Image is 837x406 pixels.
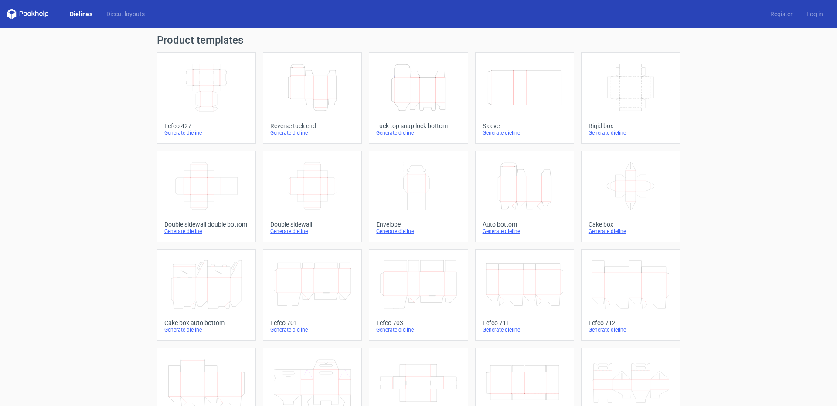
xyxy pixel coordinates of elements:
div: Generate dieline [164,326,248,333]
a: Auto bottomGenerate dieline [475,151,574,242]
a: SleeveGenerate dieline [475,52,574,144]
div: Sleeve [483,122,567,129]
a: Cake boxGenerate dieline [581,151,680,242]
div: Fefco 703 [376,319,460,326]
a: Double sidewallGenerate dieline [263,151,362,242]
div: Rigid box [589,122,673,129]
div: Generate dieline [164,129,248,136]
a: Register [763,10,800,18]
div: Cake box [589,221,673,228]
div: Reverse tuck end [270,122,354,129]
div: Tuck top snap lock bottom [376,122,460,129]
a: Fefco 712Generate dieline [581,249,680,341]
a: Diecut layouts [99,10,152,18]
div: Auto bottom [483,221,567,228]
div: Double sidewall [270,221,354,228]
a: Fefco 701Generate dieline [263,249,362,341]
a: Fefco 427Generate dieline [157,52,256,144]
div: Fefco 701 [270,319,354,326]
a: Fefco 703Generate dieline [369,249,468,341]
a: Fefco 711Generate dieline [475,249,574,341]
div: Generate dieline [589,326,673,333]
div: Generate dieline [164,228,248,235]
a: EnvelopeGenerate dieline [369,151,468,242]
div: Cake box auto bottom [164,319,248,326]
div: Generate dieline [376,228,460,235]
div: Generate dieline [483,129,567,136]
div: Fefco 712 [589,319,673,326]
div: Generate dieline [376,326,460,333]
a: Cake box auto bottomGenerate dieline [157,249,256,341]
div: Double sidewall double bottom [164,221,248,228]
div: Envelope [376,221,460,228]
div: Generate dieline [483,228,567,235]
h1: Product templates [157,35,680,45]
div: Generate dieline [589,228,673,235]
a: Double sidewall double bottomGenerate dieline [157,151,256,242]
div: Generate dieline [270,228,354,235]
div: Generate dieline [270,129,354,136]
a: Rigid boxGenerate dieline [581,52,680,144]
a: Dielines [63,10,99,18]
a: Tuck top snap lock bottomGenerate dieline [369,52,468,144]
div: Generate dieline [589,129,673,136]
div: Fefco 711 [483,319,567,326]
div: Generate dieline [376,129,460,136]
div: Fefco 427 [164,122,248,129]
a: Log in [800,10,830,18]
a: Reverse tuck endGenerate dieline [263,52,362,144]
div: Generate dieline [483,326,567,333]
div: Generate dieline [270,326,354,333]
